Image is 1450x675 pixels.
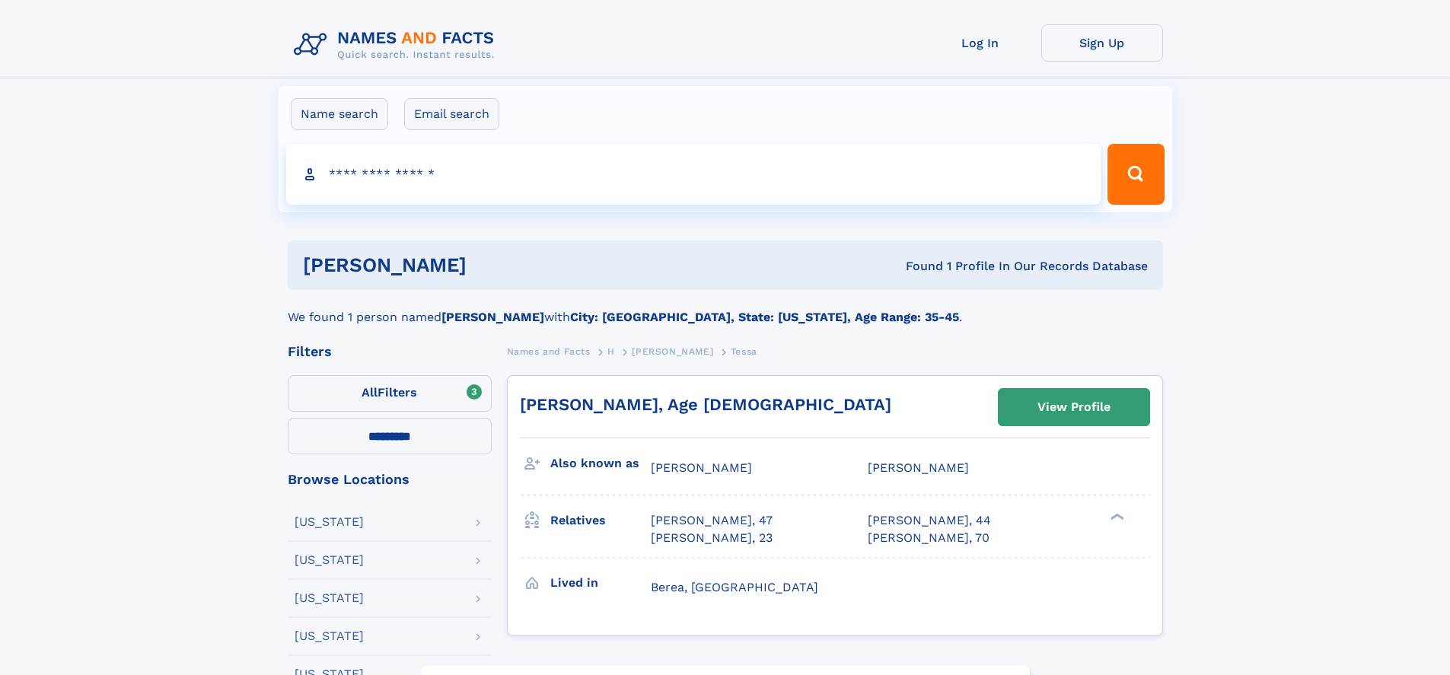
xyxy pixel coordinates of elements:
[550,570,651,596] h3: Lived in
[651,512,773,529] a: [PERSON_NAME], 47
[295,516,364,528] div: [US_STATE]
[295,592,364,604] div: [US_STATE]
[507,342,591,361] a: Names and Facts
[651,580,818,594] span: Berea, [GEOGRAPHIC_DATA]
[999,389,1149,425] a: View Profile
[404,98,499,130] label: Email search
[1041,24,1163,62] a: Sign Up
[632,346,713,357] span: [PERSON_NAME]
[441,310,544,324] b: [PERSON_NAME]
[295,630,364,642] div: [US_STATE]
[607,342,615,361] a: H
[1037,390,1111,425] div: View Profile
[288,24,507,65] img: Logo Names and Facts
[1107,512,1125,522] div: ❯
[288,290,1163,326] div: We found 1 person named with .
[868,512,991,529] a: [PERSON_NAME], 44
[295,554,364,566] div: [US_STATE]
[686,258,1148,275] div: Found 1 Profile In Our Records Database
[288,473,492,486] div: Browse Locations
[570,310,959,324] b: City: [GEOGRAPHIC_DATA], State: [US_STATE], Age Range: 35-45
[868,530,990,546] a: [PERSON_NAME], 70
[288,345,492,358] div: Filters
[550,508,651,533] h3: Relatives
[731,346,757,357] span: Tessa
[651,460,752,475] span: [PERSON_NAME]
[288,375,492,412] label: Filters
[286,144,1101,205] input: search input
[632,342,713,361] a: [PERSON_NAME]
[362,385,378,400] span: All
[919,24,1041,62] a: Log In
[607,346,615,357] span: H
[651,530,773,546] a: [PERSON_NAME], 23
[1107,144,1164,205] button: Search Button
[868,460,969,475] span: [PERSON_NAME]
[291,98,388,130] label: Name search
[550,451,651,476] h3: Also known as
[303,256,687,275] h1: [PERSON_NAME]
[520,395,891,414] a: [PERSON_NAME], Age [DEMOGRAPHIC_DATA]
